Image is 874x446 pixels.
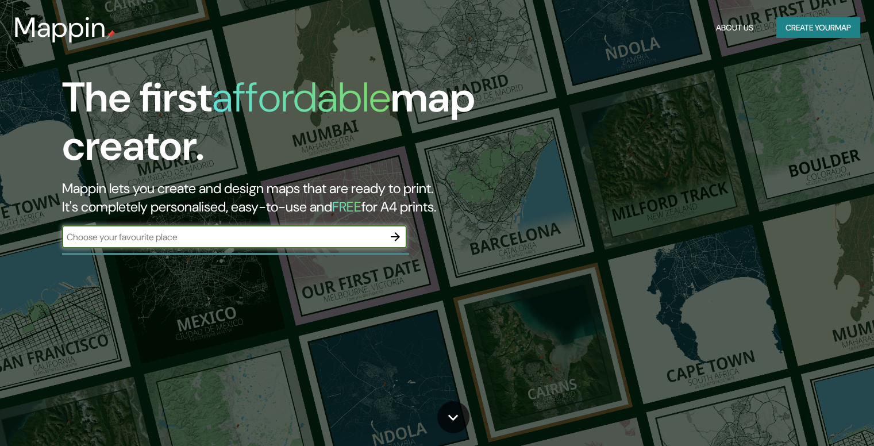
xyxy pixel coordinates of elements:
[62,74,499,179] h1: The first map creator.
[62,179,499,216] h2: Mappin lets you create and design maps that are ready to print. It's completely personalised, eas...
[212,71,391,124] h1: affordable
[772,401,861,433] iframe: Help widget launcher
[332,198,361,216] h5: FREE
[62,230,384,244] input: Choose your favourite place
[14,11,106,44] h3: Mappin
[711,17,758,39] button: About Us
[106,30,115,39] img: mappin-pin
[776,17,860,39] button: Create yourmap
